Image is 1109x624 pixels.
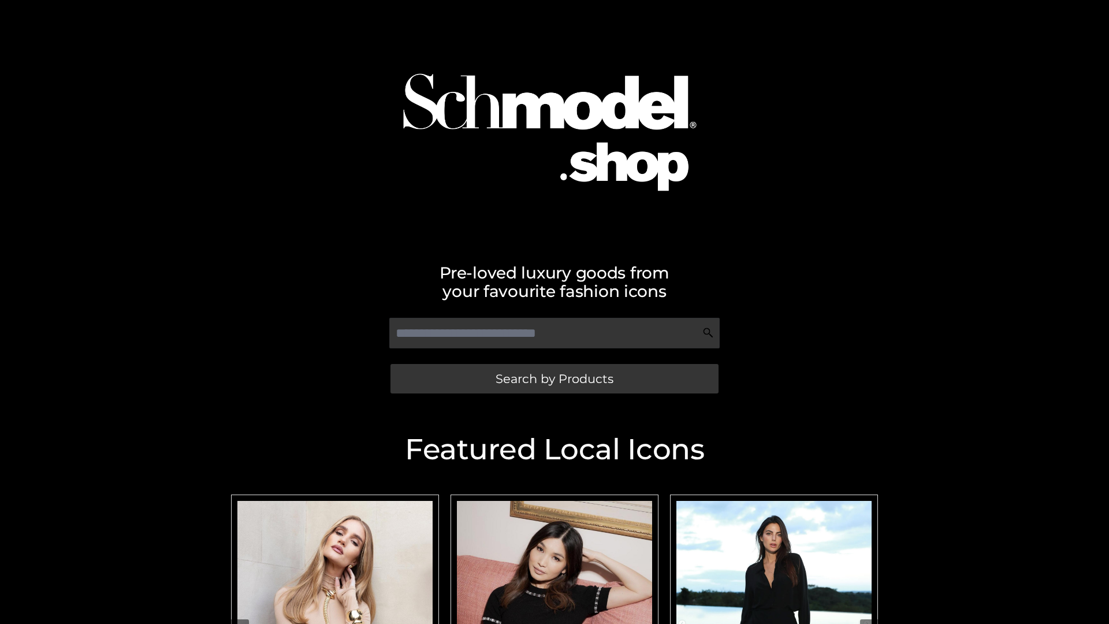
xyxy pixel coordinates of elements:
h2: Featured Local Icons​ [225,435,884,464]
span: Search by Products [496,373,613,385]
h2: Pre-loved luxury goods from your favourite fashion icons [225,263,884,300]
img: Search Icon [702,327,714,339]
a: Search by Products [390,364,719,393]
